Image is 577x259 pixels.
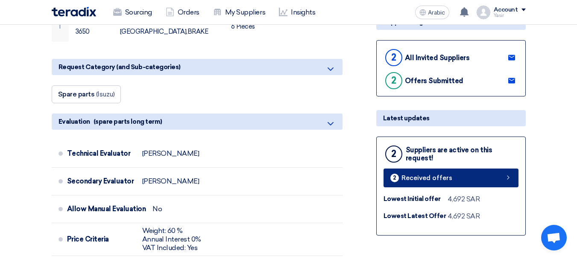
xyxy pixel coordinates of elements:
[142,177,199,185] font: [PERSON_NAME]
[393,175,396,181] font: 2
[391,52,396,63] font: 2
[58,90,95,98] font: Spare parts
[125,8,152,16] font: Sourcing
[59,63,181,71] font: Request Category (and Sub-categories)
[52,7,96,17] img: Teradix logo
[384,169,518,187] a: 2 Received offers
[383,114,430,122] font: Latest updates
[291,8,315,16] font: Insights
[428,9,445,16] font: Arabic
[494,13,504,18] font: Yasir
[142,149,199,157] font: [PERSON_NAME]
[67,177,134,185] font: Secondary Evaluator
[448,212,480,220] font: 4,692 SAR
[59,118,90,125] font: Evaluation
[415,6,449,19] button: Arabic
[142,227,183,235] font: Weight: 60 %
[67,205,146,213] font: Allow Manual Evaluation
[67,149,131,157] font: Technical Evaluator
[178,8,199,16] font: Orders
[106,3,159,22] a: Sourcing
[401,174,452,182] font: Received offers
[448,195,480,203] font: 4,692 SAR
[541,225,567,250] div: Open chat
[231,23,255,30] font: 6 Pieces
[96,90,115,98] font: (Isuzu)
[94,118,162,125] font: (spare parts long term)
[406,146,492,162] font: Suppliers are active on this request!
[152,205,162,213] font: No
[405,54,470,62] font: All Invited Suppliers
[405,77,463,85] font: Offers Submitted
[206,3,272,22] a: My Suppliers
[391,148,396,160] font: 2
[272,3,322,22] a: Insights
[142,244,198,252] font: VAT Included: Yes
[477,6,490,19] img: profile_test.png
[384,212,446,220] font: Lowest Latest Offer
[225,8,265,16] font: My Suppliers
[67,235,109,243] font: Price Criteria
[142,235,201,243] font: Annual Interest 0%
[384,195,441,203] font: Lowest Initial offer
[391,75,396,86] font: 2
[159,3,206,22] a: Orders
[59,23,61,30] font: 1
[494,6,518,13] font: Account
